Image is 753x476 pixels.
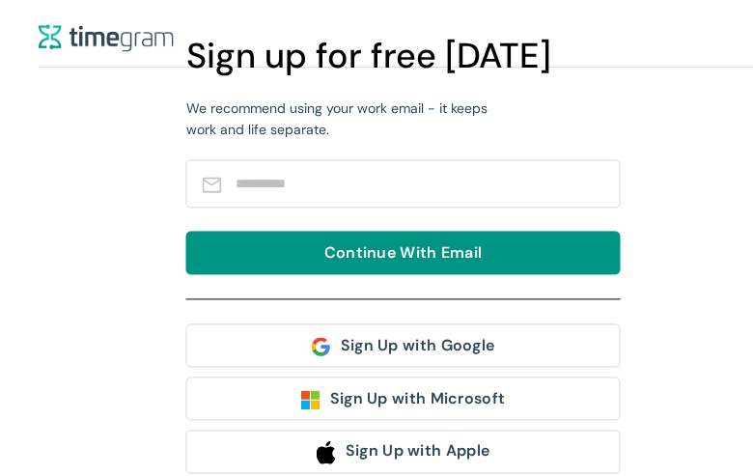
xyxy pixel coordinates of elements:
[186,323,621,367] button: Sign Up with Google
[312,337,331,356] img: Google%20icon.929585cbd2113aa567ae39ecc8c7a1ec.svg
[317,440,336,464] img: apple_logo.svg.d3405fc89ec32574d3f8fcfecea41810.svg
[186,377,621,420] button: Sign Up with Microsoft
[341,333,495,357] span: Sign Up with Google
[39,24,174,52] img: logo
[324,240,483,265] span: Continue With Email
[203,178,222,194] img: workEmail.b6d5193ac24512bb5ed340f0fc694c1d.svg
[186,29,621,84] h1: Sign up for free [DATE]
[186,98,490,140] div: We recommend using your work email - it keeps work and life separate.
[301,390,321,409] img: microsoft_symbol.svg.7adfcf4148f1340ac07bbd622f15fa9b.svg
[186,231,621,274] button: Continue With Email
[346,439,489,463] span: Sign Up with Apple
[330,386,506,410] span: Sign Up with Microsoft
[186,430,621,473] button: Sign Up with Apple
